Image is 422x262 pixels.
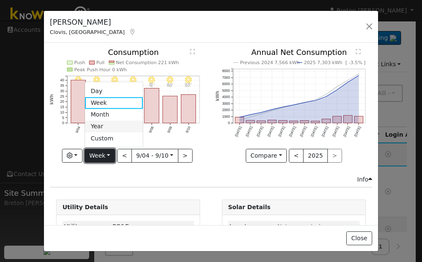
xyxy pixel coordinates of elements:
text: [DATE] [277,126,286,137]
text: [DATE] [288,126,296,137]
i: 9/04 - Clear [75,76,82,83]
text:  [356,49,361,55]
rect: onclick="" [300,121,309,123]
text: Pull [96,60,105,66]
rect: onclick="" [257,121,265,123]
rect: onclick="" [235,117,244,123]
circle: onclick="" [358,75,359,76]
button: > [178,149,193,163]
rect: onclick="" [246,121,255,123]
rect: onclick="" [343,116,352,123]
circle: onclick="" [293,104,294,106]
text: Net Consumption 221 kWh [116,60,179,66]
div: Info [357,175,372,184]
text: [DATE] [310,126,318,137]
rect: onclick="" [354,117,363,123]
rect: onclick="" [181,95,196,123]
text: 9/09 [167,126,173,134]
text: 15 [60,105,64,109]
text: 2025 7,303 kWh [ -3.5% ] [304,60,365,66]
circle: onclick="" [358,73,359,75]
circle: onclick="" [282,106,283,108]
button: Close [346,231,372,246]
rect: onclick="" [311,121,320,123]
text: 0 [62,121,64,125]
rect: onclick="" [322,119,331,123]
text: 1000 [222,114,230,119]
a: Month [85,109,143,121]
td: Inverter [228,221,276,233]
text: 0 [228,121,230,125]
i: 9/06 - Clear [112,76,118,83]
circle: onclick="" [282,107,283,109]
circle: onclick="" [347,82,348,83]
a: Map [129,29,136,35]
circle: onclick="" [314,100,316,101]
text: Previous 2024 7,566 kWh [240,60,300,66]
a: Custom [85,132,143,144]
text: 5 [62,116,64,120]
p: 83° [183,83,195,87]
circle: onclick="" [336,86,337,87]
circle: onclick="" [304,102,305,103]
span: ID: 17118876, authorized: 07/30/25 [113,223,129,230]
circle: onclick="" [250,114,251,115]
span: ID: null, authorized: None [277,223,320,230]
text: [DATE] [342,126,351,137]
circle: onclick="" [325,94,327,95]
text: 9/08 [148,126,155,134]
text: Peak Push Hour 0 kWh [74,67,127,73]
text: 20 [60,100,64,104]
text: kWh [215,91,220,101]
circle: onclick="" [271,110,273,112]
rect: onclick="" [333,117,342,123]
text: 3000 [222,101,230,106]
text: Push [74,60,85,66]
circle: onclick="" [271,109,273,110]
text: [DATE] [353,126,362,137]
text: [DATE] [234,126,242,137]
circle: onclick="" [336,89,337,91]
i: 9/09 - Clear [167,76,173,83]
text: [DATE] [321,126,329,137]
i: 9/10 - MostlyClear [185,76,192,83]
rect: onclick="" [278,121,287,123]
rect: onclick="" [144,88,159,123]
text: [DATE] [299,126,307,137]
text: 30 [60,89,64,93]
text: [DATE] [255,126,264,137]
button: < [289,149,304,163]
text: 6000 [222,82,230,86]
rect: onclick="" [71,80,85,123]
text: 7000 [222,75,230,80]
text: 8000 [222,69,230,73]
circle: onclick="" [239,120,240,121]
button: Compare [246,149,287,163]
text: 5000 [222,88,230,93]
circle: onclick="" [347,80,348,81]
text: 10 [60,110,64,114]
a: Week [85,97,143,109]
rect: onclick="" [289,121,298,123]
circle: onclick="" [260,114,262,115]
text: [DATE] [266,126,275,137]
text: 2000 [222,108,230,112]
circle: onclick="" [239,117,240,118]
circle: onclick="" [325,96,327,97]
text: 35 [60,84,64,88]
button: < [117,149,132,163]
text: 4000 [222,95,230,99]
button: 2025 [303,149,328,163]
span: Clovis, [GEOGRAPHIC_DATA] [50,29,125,35]
text: [DATE] [332,126,340,137]
text: Consumption [108,48,159,57]
text: Annual Net Consumption [251,48,347,57]
text:  [190,49,195,55]
rect: onclick="" [163,96,178,123]
a: Year [85,121,143,132]
text: [DATE] [244,126,253,137]
circle: onclick="" [250,117,251,118]
i: 9/05 - Clear [93,76,100,83]
i: 9/07 - Clear [130,76,137,83]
